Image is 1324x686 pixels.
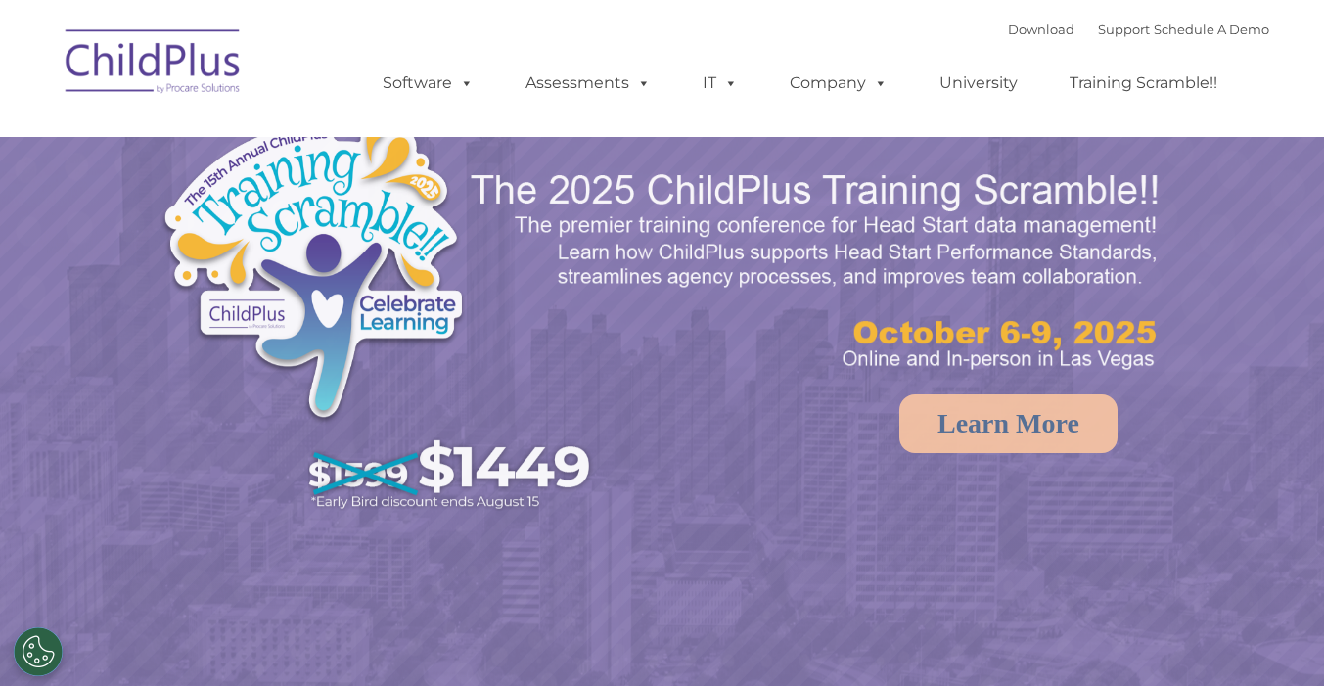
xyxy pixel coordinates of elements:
font: | [1008,22,1269,37]
a: Download [1008,22,1074,37]
a: Learn More [899,394,1118,453]
a: University [920,64,1037,103]
a: Assessments [506,64,670,103]
a: Software [363,64,493,103]
button: Cookies Settings [14,627,63,676]
a: Company [770,64,907,103]
a: Schedule A Demo [1154,22,1269,37]
a: IT [683,64,757,103]
a: Support [1098,22,1150,37]
img: ChildPlus by Procare Solutions [56,16,251,114]
a: Training Scramble!! [1050,64,1237,103]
